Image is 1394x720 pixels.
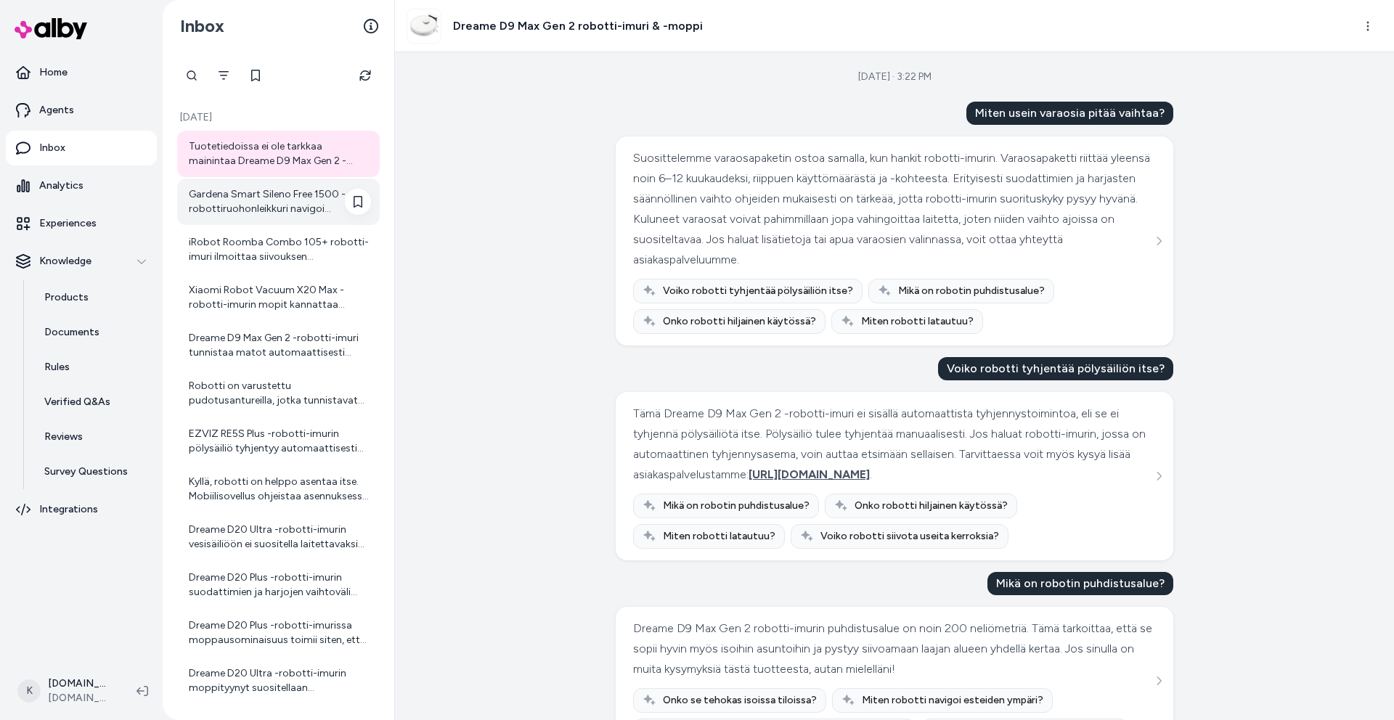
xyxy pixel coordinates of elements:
a: Dreame D20 Ultra -robotti-imurin vesisäiliöön ei suositella laitettavaksi mitään pesuainetta tai ... [177,514,380,560]
a: Inbox [6,131,157,165]
span: Miten robotti latautuu? [663,529,775,544]
a: Documents [30,315,157,350]
span: Mikä on robotin puhdistusalue? [663,499,810,513]
button: See more [1150,232,1167,250]
p: Products [44,290,89,305]
div: EZVIZ RE5S Plus -robotti-imurin pölysäiliö tyhjentyy automaattisesti tyhjennystelakan pölypussiin... [189,427,371,456]
p: [DOMAIN_NAME] Shopify [48,676,113,691]
div: Dreame D20 Plus -robotti-imurin suodattimien ja harjojen vaihtoväli riippuu käytöstä, mutta yleis... [189,570,371,600]
div: Dreame D20 Ultra -robotti-imurin moppityynyt suositellaan vaihdettavaksi noin 1–3 kuukauden välei... [189,666,371,695]
p: Integrations [39,502,98,517]
div: Dreame D9 Max Gen 2 -robotti-imuri tunnistaa matot automaattisesti antureidensa avulla. Kun robot... [189,331,371,360]
a: Dreame D20 Ultra -robotti-imurin moppityynyt suositellaan vaihdettavaksi noin 1–3 kuukauden välei... [177,658,380,704]
a: iRobot Roomba Combo 105+ robotti-imuri ilmoittaa siivouksen päättymisestä palaamalla automaattise... [177,226,380,273]
div: Tämä Dreame D9 Max Gen 2 -robotti-imuri ei sisällä automaattista tyhjennystoimintoa, eli se ei ty... [633,404,1152,485]
div: Robotti on varustettu pudotusantureilla, jotka tunnistavat pudotuksia, kuten portaikkoja, ja estä... [189,379,371,408]
span: Voiko robotti tyhjentää pölysäiliön itse? [663,284,853,298]
a: Dreame D20 Plus -robotti-imurissa moppausominaisuus toimii siten, että laitteessa on erillinen ve... [177,610,380,656]
div: Dreame D9 Max Gen 2 robotti-imurin puhdistusalue on noin 200 neliömetriä. Tämä tarkoittaa, että s... [633,618,1152,679]
button: K[DOMAIN_NAME] Shopify[DOMAIN_NAME] [9,668,125,714]
a: Dreame D20 Plus -robotti-imurin suodattimien ja harjojen vaihtoväli riippuu käytöstä, mutta yleis... [177,562,380,608]
a: Products [30,280,157,315]
div: Gardena Smart Sileno Free 1500 -robottiruohonleikkuri navigoi nurmikolla täysin rajalangattomasti... [189,187,371,216]
span: Voiko robotti siivota useita kerroksia? [820,529,999,544]
a: Dreame D9 Max Gen 2 -robotti-imuri tunnistaa matot automaattisesti antureidensa avulla. Kun robot... [177,322,380,369]
p: Documents [44,325,99,340]
div: Dreame D20 Ultra -robotti-imurin vesisäiliöön ei suositella laitettavaksi mitään pesuainetta tai ... [189,523,371,552]
div: iRobot Roomba Combo 105+ robotti-imuri ilmoittaa siivouksen päättymisestä palaamalla automaattise... [189,235,371,264]
h3: Dreame D9 Max Gen 2 robotti-imuri & -moppi [453,17,703,35]
a: Agents [6,93,157,128]
a: Robotti on varustettu pudotusantureilla, jotka tunnistavat pudotuksia, kuten portaikkoja, ja estä... [177,370,380,417]
span: [URL][DOMAIN_NAME] [749,467,870,481]
p: Inbox [39,141,65,155]
h2: Inbox [180,15,224,37]
img: Dreame_20D9_20Max_20Gen_202_20p_C3_A4_C3_A4kuva.jpg [407,9,441,43]
span: Mikä on robotin puhdistusalue? [898,284,1045,298]
a: Xiaomi Robot Vacuum X20 Max -robotti-imurin mopit kannattaa puhdistaa käytön mukaan, erityisesti ... [177,274,380,321]
a: Experiences [6,206,157,241]
div: Mikä on robotin puhdistusalue? [987,572,1173,595]
a: Analytics [6,168,157,203]
a: Reviews [30,420,157,454]
div: [DATE] · 3:22 PM [858,70,932,84]
p: Home [39,65,68,80]
span: Onko robotti hiljainen käytössä? [663,314,816,329]
span: Onko robotti hiljainen käytössä? [855,499,1008,513]
button: Knowledge [6,244,157,279]
p: Experiences [39,216,97,231]
div: Tuotetiedoissa ei ole tarkkaa mainintaa Dreame D9 Max Gen 2 -robotin akunkestosta. Yleisesti täll... [189,139,371,168]
p: Reviews [44,430,83,444]
button: See more [1150,672,1167,690]
button: Filter [209,61,238,90]
a: EZVIZ RE5S Plus -robotti-imurin pölysäiliö tyhjentyy automaattisesti tyhjennystelakan pölypussiin... [177,418,380,465]
span: [DOMAIN_NAME] [48,691,113,705]
a: Tuotetiedoissa ei ole tarkkaa mainintaa Dreame D9 Max Gen 2 -robotin akunkestosta. Yleisesti täll... [177,131,380,177]
span: K [17,679,41,703]
img: alby Logo [15,18,87,39]
a: Home [6,55,157,90]
a: Rules [30,350,157,385]
p: Survey Questions [44,465,128,479]
p: Knowledge [39,254,91,269]
p: Verified Q&As [44,395,110,409]
a: Integrations [6,492,157,527]
a: Verified Q&As [30,385,157,420]
p: Rules [44,360,70,375]
div: Miten usein varaosia pitää vaihtaa? [966,102,1173,125]
span: Miten robotti latautuu? [861,314,974,329]
a: Kyllä, robotti on helppo asentaa itse. Mobiilisovellus ohjeistaa asennuksessa askel askeleelta, j... [177,466,380,512]
p: Agents [39,103,74,118]
div: Dreame D20 Plus -robotti-imurissa moppausominaisuus toimii siten, että laitteessa on erillinen ve... [189,618,371,647]
p: [DATE] [177,110,380,125]
div: Voiko robotti tyhjentää pölysäiliön itse? [938,357,1173,380]
div: Xiaomi Robot Vacuum X20 Max -robotti-imurin mopit kannattaa puhdistaa käytön mukaan, erityisesti ... [189,283,371,312]
button: Refresh [351,61,380,90]
span: Onko se tehokas isoissa tiloissa? [663,693,817,708]
div: Kyllä, robotti on helppo asentaa itse. Mobiilisovellus ohjeistaa asennuksessa askel askeleelta, j... [189,475,371,504]
button: See more [1150,467,1167,485]
div: Suosittelemme varaosapaketin ostoa samalla, kun hankit robotti-imurin. Varaosapaketti riittää yle... [633,148,1152,270]
p: Analytics [39,179,83,193]
span: Miten robotti navigoi esteiden ympäri? [862,693,1043,708]
a: Gardena Smart Sileno Free 1500 -robottiruohonleikkuri navigoi nurmikolla täysin rajalangattomasti... [177,179,380,225]
a: Survey Questions [30,454,157,489]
